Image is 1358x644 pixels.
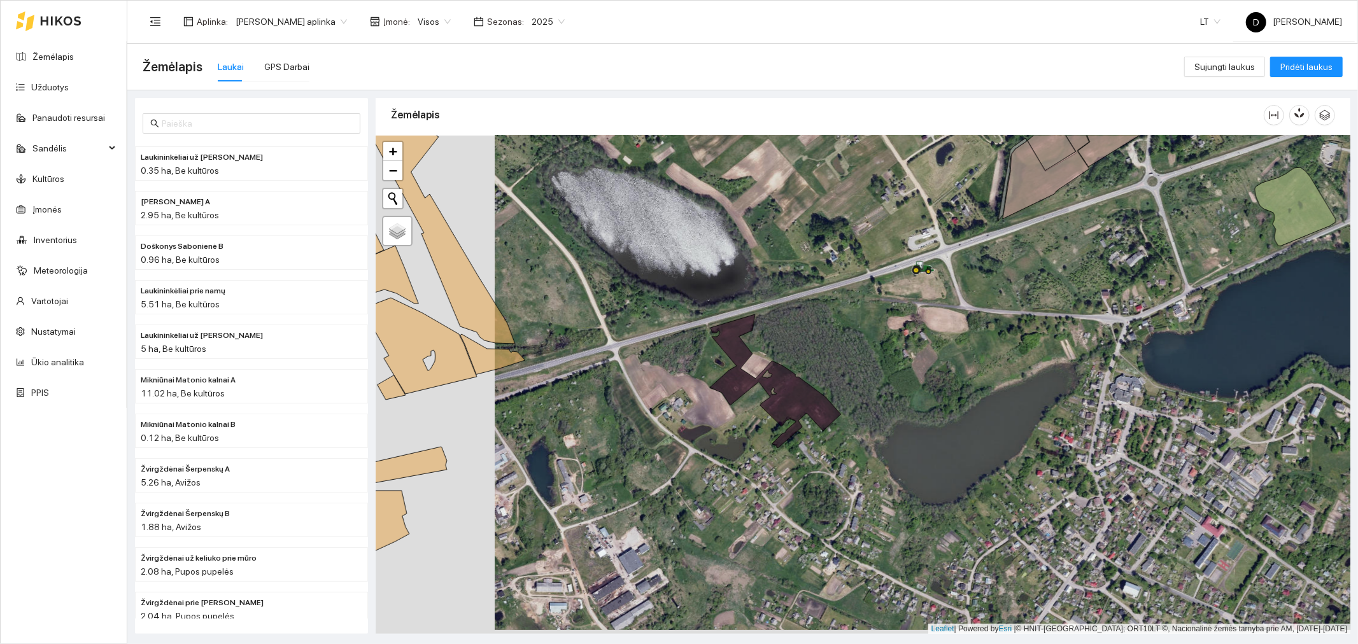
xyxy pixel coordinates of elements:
[150,119,159,128] span: search
[141,330,263,342] span: Laukininkėliai už griovio B
[1200,12,1220,31] span: LT
[141,165,219,176] span: 0.35 ha, Be kultūros
[1014,624,1016,633] span: |
[999,624,1012,633] a: Esri
[31,388,49,398] a: PPIS
[32,174,64,184] a: Kultūros
[1264,110,1284,120] span: column-width
[34,235,77,245] a: Inventorius
[197,15,228,29] span: Aplinka :
[474,17,484,27] span: calendar
[383,189,402,208] button: Initiate a new search
[370,17,380,27] span: shop
[383,15,410,29] span: Įmonė :
[141,463,230,475] span: Žvirgždėnai Šerpenskų A
[236,12,347,31] span: Donato Klimkevičiaus aplinka
[141,196,210,208] span: Doškonys Sabonienė A
[31,357,84,367] a: Ūkio analitika
[141,611,234,621] span: 2.04 ha, Pupos pupelės
[141,151,263,164] span: Laukininkėliai už griovio A
[141,477,201,487] span: 5.26 ha, Avižos
[383,161,402,180] a: Zoom out
[389,143,397,159] span: +
[32,113,105,123] a: Panaudoti resursai
[1270,62,1343,72] a: Pridėti laukus
[141,597,264,609] span: Žvirgždėnai prie mūro Močiutės
[264,60,309,74] div: GPS Darbai
[32,204,62,214] a: Įmonės
[143,57,202,77] span: Žemėlapis
[141,344,206,354] span: 5 ha, Be kultūros
[150,16,161,27] span: menu-fold
[391,97,1264,133] div: Žemėlapis
[487,15,524,29] span: Sezonas :
[1253,12,1259,32] span: D
[31,82,69,92] a: Užduotys
[383,142,402,161] a: Zoom in
[389,162,397,178] span: −
[383,217,411,245] a: Layers
[1184,57,1265,77] button: Sujungti laukus
[1184,62,1265,72] a: Sujungti laukus
[1280,60,1333,74] span: Pridėti laukus
[162,116,353,130] input: Paieška
[32,52,74,62] a: Žemėlapis
[34,265,88,276] a: Meteorologija
[143,9,168,34] button: menu-fold
[141,255,220,265] span: 0.96 ha, Be kultūros
[1264,105,1284,125] button: column-width
[931,624,954,633] a: Leaflet
[141,374,236,386] span: Mikniūnai Matonio kalnai A
[1246,17,1342,27] span: [PERSON_NAME]
[141,433,219,443] span: 0.12 ha, Be kultūros
[32,136,105,161] span: Sandėlis
[141,566,234,577] span: 2.08 ha, Pupos pupelės
[141,241,223,253] span: Doškonys Sabonienė B
[31,326,76,337] a: Nustatymai
[418,12,451,31] span: Visos
[141,508,230,520] span: Žvirgždėnai Šerpenskų B
[141,419,236,431] span: Mikniūnai Matonio kalnai B
[141,552,257,564] span: Žvirgždėnai už keliuko prie mūro
[141,285,225,297] span: Laukininkėliai prie namų
[1194,60,1255,74] span: Sujungti laukus
[183,17,194,27] span: layout
[141,522,201,532] span: 1.88 ha, Avižos
[1270,57,1343,77] button: Pridėti laukus
[218,60,244,74] div: Laukai
[532,12,565,31] span: 2025
[141,210,219,220] span: 2.95 ha, Be kultūros
[141,388,225,398] span: 11.02 ha, Be kultūros
[928,624,1350,634] div: | Powered by © HNIT-[GEOGRAPHIC_DATA]; ORT10LT ©, Nacionalinė žemės tarnyba prie AM, [DATE]-[DATE]
[31,296,68,306] a: Vartotojai
[141,299,220,309] span: 5.51 ha, Be kultūros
